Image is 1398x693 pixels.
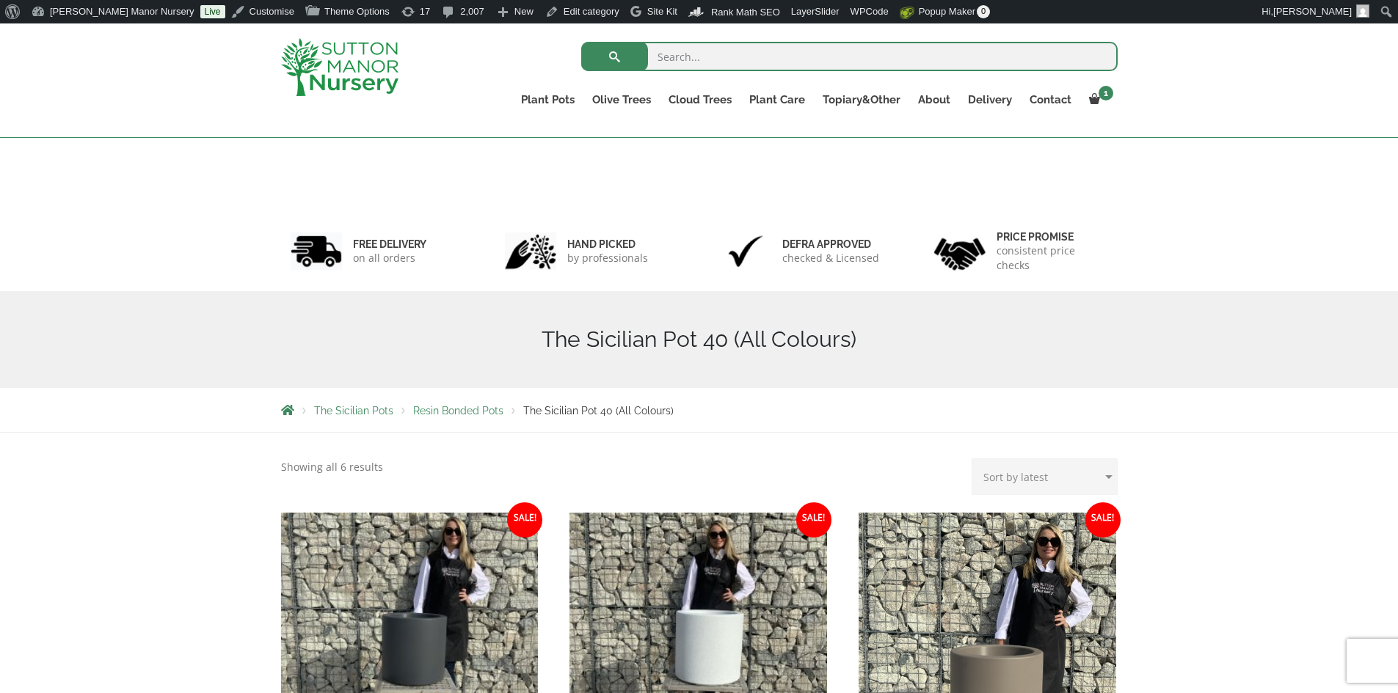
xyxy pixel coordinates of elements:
[796,502,831,538] span: Sale!
[660,89,740,110] a: Cloud Trees
[505,232,556,270] img: 2.jpg
[353,238,426,251] h6: FREE DELIVERY
[200,5,225,18] a: Live
[977,5,990,18] span: 0
[281,38,398,96] img: logo
[814,89,909,110] a: Topiary&Other
[1080,89,1118,110] a: 1
[720,232,771,270] img: 3.jpg
[909,89,959,110] a: About
[413,405,503,417] a: Resin Bonded Pots
[567,251,648,265] p: by professionals
[281,326,1118,353] h1: The Sicilian Pot 40 (All Colours)
[512,89,583,110] a: Plant Pots
[314,405,393,417] a: The Sicilian Pots
[291,232,342,270] img: 1.jpg
[581,42,1118,71] input: Search...
[740,89,814,110] a: Plant Care
[1085,502,1121,538] span: Sale!
[1021,89,1080,110] a: Contact
[647,6,677,17] span: Site Kit
[353,251,426,265] p: on all orders
[972,458,1118,495] select: Shop order
[1099,86,1113,100] span: 1
[567,238,648,251] h6: hand picked
[997,243,1108,273] p: consistent price checks
[583,89,660,110] a: Olive Trees
[281,458,383,476] p: Showing all 6 results
[782,251,879,265] p: checked & Licensed
[711,7,780,18] span: Rank Math SEO
[281,404,1118,416] nav: Breadcrumbs
[1273,6,1352,17] span: [PERSON_NAME]
[934,229,986,274] img: 4.jpg
[523,405,674,417] span: The Sicilian Pot 40 (All Colours)
[782,238,879,251] h6: Defra approved
[507,502,542,538] span: Sale!
[959,89,1021,110] a: Delivery
[997,230,1108,243] h6: Price promise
